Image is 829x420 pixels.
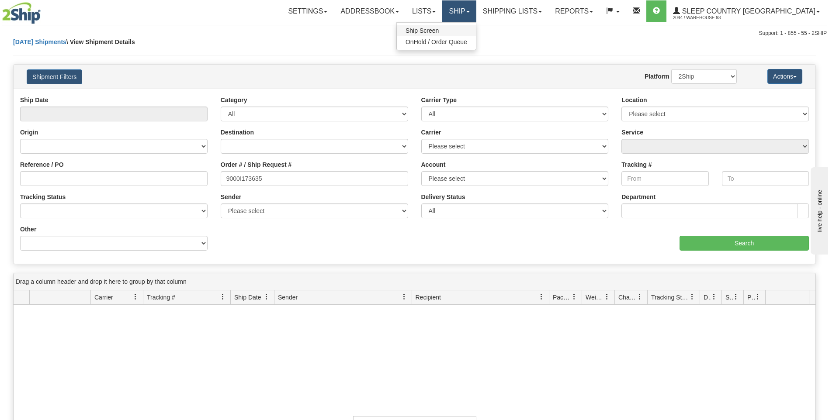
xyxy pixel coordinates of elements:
[476,0,548,22] a: Shipping lists
[600,289,614,304] a: Weight filter column settings
[621,128,643,137] label: Service
[20,96,49,104] label: Ship Date
[618,293,637,302] span: Charge
[281,0,334,22] a: Settings
[406,38,467,45] span: OnHold / Order Queue
[2,2,41,24] img: logo2044.jpg
[621,193,656,201] label: Department
[728,289,743,304] a: Shipment Issues filter column settings
[632,289,647,304] a: Charge filter column settings
[621,160,652,169] label: Tracking #
[13,38,66,45] a: [DATE] Shipments
[20,193,66,201] label: Tracking Status
[750,289,765,304] a: Pickup Status filter column settings
[94,293,113,302] span: Carrier
[7,7,81,14] div: live help - online
[215,289,230,304] a: Tracking # filter column settings
[278,293,298,302] span: Sender
[416,293,441,302] span: Recipient
[421,193,465,201] label: Delivery Status
[421,128,441,137] label: Carrier
[147,293,175,302] span: Tracking #
[27,69,82,84] button: Shipment Filters
[20,128,38,137] label: Origin
[673,14,739,22] span: 2044 / Warehouse 93
[406,0,442,22] a: Lists
[397,289,412,304] a: Sender filter column settings
[645,72,669,81] label: Platform
[767,69,802,84] button: Actions
[259,289,274,304] a: Ship Date filter column settings
[707,289,721,304] a: Delivery Status filter column settings
[534,289,549,304] a: Recipient filter column settings
[621,171,708,186] input: From
[397,25,476,36] a: Ship Screen
[421,160,446,169] label: Account
[442,0,476,22] a: Ship
[809,165,828,255] iframe: chat widget
[221,160,292,169] label: Order # / Ship Request #
[20,160,64,169] label: Reference / PO
[548,0,600,22] a: Reports
[66,38,135,45] span: \ View Shipment Details
[421,96,457,104] label: Carrier Type
[621,96,647,104] label: Location
[221,96,247,104] label: Category
[586,293,604,302] span: Weight
[704,293,711,302] span: Delivery Status
[397,36,476,48] a: OnHold / Order Queue
[128,289,143,304] a: Carrier filter column settings
[651,293,689,302] span: Tracking Status
[234,293,261,302] span: Ship Date
[680,236,809,251] input: Search
[567,289,582,304] a: Packages filter column settings
[406,27,439,34] span: Ship Screen
[334,0,406,22] a: Addressbook
[20,225,36,234] label: Other
[685,289,700,304] a: Tracking Status filter column settings
[221,193,241,201] label: Sender
[747,293,755,302] span: Pickup Status
[2,30,827,37] div: Support: 1 - 855 - 55 - 2SHIP
[553,293,571,302] span: Packages
[221,128,254,137] label: Destination
[680,7,815,15] span: Sleep Country [GEOGRAPHIC_DATA]
[722,171,809,186] input: To
[666,0,826,22] a: Sleep Country [GEOGRAPHIC_DATA] 2044 / Warehouse 93
[725,293,733,302] span: Shipment Issues
[14,273,815,290] div: grid grouping header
